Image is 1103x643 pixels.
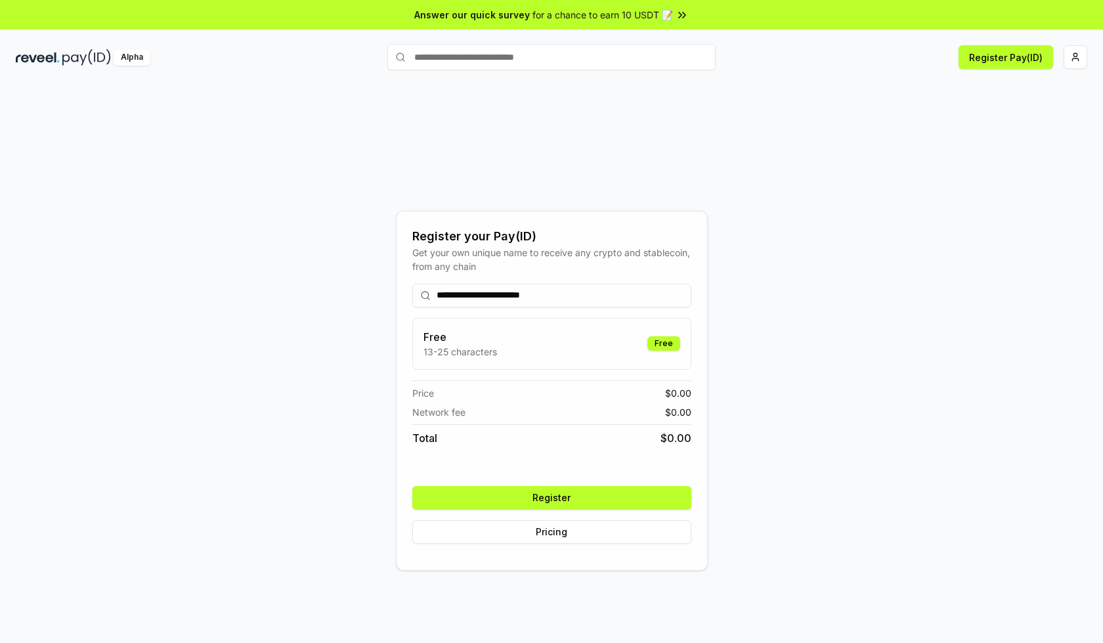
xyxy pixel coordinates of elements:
span: Total [412,430,437,446]
span: $ 0.00 [665,386,691,400]
button: Register Pay(ID) [959,45,1053,69]
span: $ 0.00 [665,405,691,419]
div: Free [647,336,680,351]
div: Alpha [114,49,150,66]
span: for a chance to earn 10 USDT 📝 [532,8,673,22]
span: $ 0.00 [660,430,691,446]
button: Pricing [412,520,691,544]
img: reveel_dark [16,49,60,66]
span: Network fee [412,405,465,419]
span: Answer our quick survey [414,8,530,22]
img: pay_id [62,49,111,66]
div: Register your Pay(ID) [412,227,691,246]
h3: Free [423,329,497,345]
p: 13-25 characters [423,345,497,359]
button: Register [412,486,691,510]
div: Get your own unique name to receive any crypto and stablecoin, from any chain [412,246,691,273]
span: Price [412,386,434,400]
